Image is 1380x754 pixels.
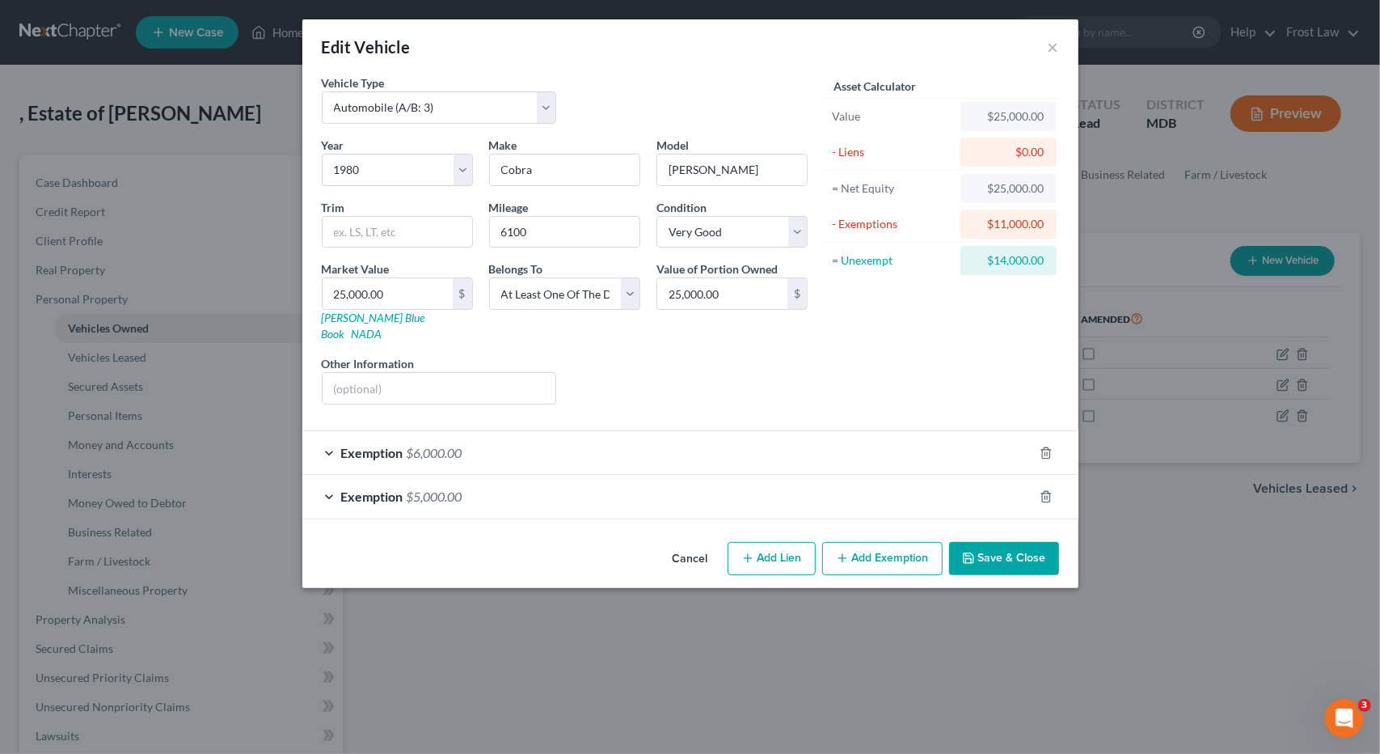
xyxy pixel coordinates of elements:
[341,489,403,504] span: Exemption
[728,542,816,576] button: Add Lien
[832,252,954,269] div: = Unexempt
[833,78,916,95] label: Asset Calculator
[656,199,707,216] label: Condition
[787,278,807,309] div: $
[657,155,807,185] input: ex. Altima
[322,36,411,58] div: Edit Vehicle
[822,542,943,576] button: Add Exemption
[832,180,954,197] div: = Net Equity
[352,327,382,341] a: NADA
[973,144,1044,160] div: $0.00
[341,445,403,460] span: Exemption
[832,144,954,160] div: - Liens
[973,216,1044,232] div: $11,000.00
[407,445,462,460] span: $6,000.00
[489,262,543,276] span: Belongs To
[453,278,472,309] div: $
[656,261,778,277] label: Value of Portion Owned
[1358,699,1371,712] span: 3
[973,180,1044,197] div: $25,000.00
[322,137,344,154] label: Year
[832,216,954,232] div: - Exemptions
[407,489,462,504] span: $5,000.00
[1325,699,1364,738] iframe: Intercom live chat
[973,108,1044,125] div: $25,000.00
[949,542,1059,576] button: Save & Close
[489,199,529,216] label: Mileage
[323,217,472,248] input: ex. LS, LT, etc
[322,261,390,277] label: Market Value
[322,199,345,216] label: Trim
[490,155,639,185] input: ex. Nissan
[660,544,721,576] button: Cancel
[973,252,1044,269] div: $14,000.00
[1048,37,1059,57] button: ×
[322,311,425,341] a: [PERSON_NAME] Blue Book
[656,137,689,154] label: Model
[657,278,787,309] input: 0.00
[323,373,556,404] input: (optional)
[323,278,453,309] input: 0.00
[832,108,954,125] div: Value
[489,138,517,152] span: Make
[490,217,639,248] input: --
[322,74,385,91] label: Vehicle Type
[322,355,415,372] label: Other Information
